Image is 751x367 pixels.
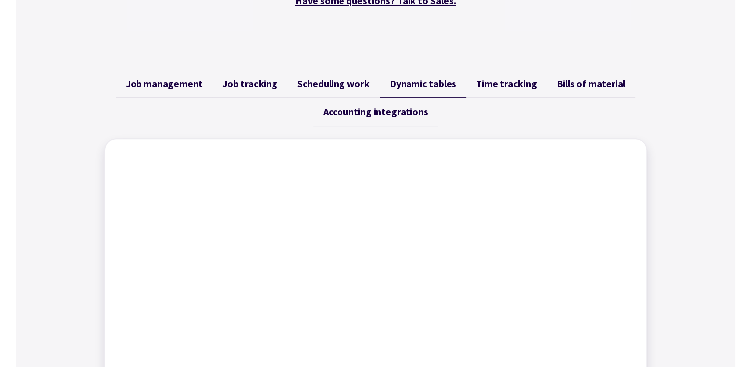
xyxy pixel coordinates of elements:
span: Bills of material [556,78,625,90]
span: Scheduling work [297,78,370,90]
span: Job management [126,78,203,90]
span: Dynamic tables [390,78,456,90]
iframe: Chat Widget [701,319,751,367]
span: Accounting integrations [323,106,428,118]
span: Time tracking [476,78,537,90]
span: Job tracking [222,78,277,90]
